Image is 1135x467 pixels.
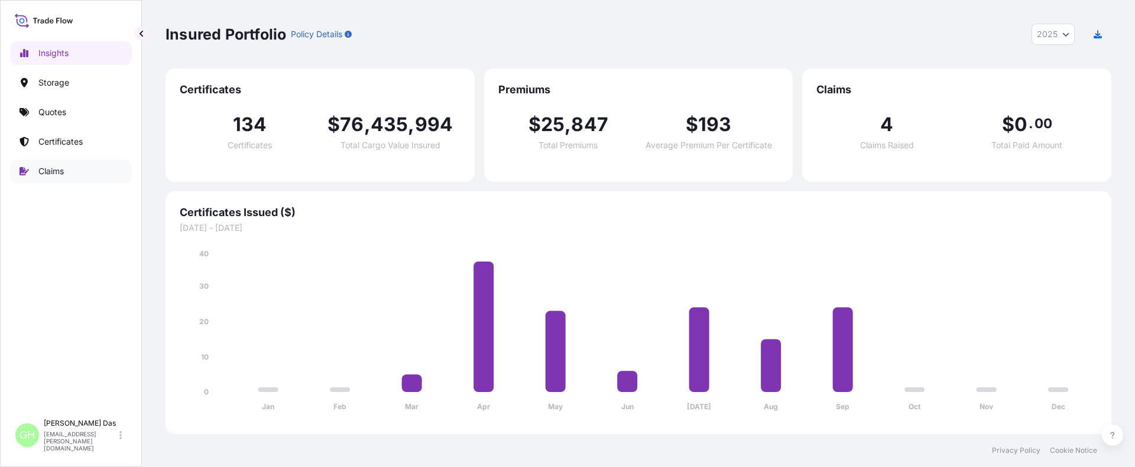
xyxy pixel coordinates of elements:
[992,446,1040,455] a: Privacy Policy
[571,115,608,134] span: 847
[1014,115,1027,134] span: 0
[38,47,69,59] p: Insights
[687,402,711,411] tspan: [DATE]
[10,71,132,94] a: Storage
[10,100,132,124] a: Quotes
[199,282,209,290] tspan: 30
[291,28,342,40] p: Policy Details
[38,165,64,177] p: Claims
[199,249,209,258] tspan: 40
[327,115,340,134] span: $
[201,352,209,361] tspan: 10
[528,115,541,134] span: $
[1002,115,1014,134] span: $
[909,402,921,411] tspan: Oct
[405,402,419,411] tspan: Mar
[646,141,772,149] span: Average Premium Per Certificate
[38,77,69,89] p: Storage
[204,387,209,396] tspan: 0
[698,115,732,134] span: 193
[408,115,414,134] span: ,
[364,115,371,134] span: ,
[166,25,286,44] p: Insured Portfolio
[10,159,132,183] a: Claims
[498,83,779,97] span: Premiums
[262,402,274,411] tspan: Jan
[764,402,778,411] tspan: Aug
[1052,402,1065,411] tspan: Dec
[371,115,408,134] span: 435
[686,115,698,134] span: $
[477,402,490,411] tspan: Apr
[415,115,453,134] span: 994
[38,106,66,118] p: Quotes
[860,141,914,149] span: Claims Raised
[44,430,117,452] p: [EMAIL_ADDRESS][PERSON_NAME][DOMAIN_NAME]
[1050,446,1097,455] a: Cookie Notice
[180,222,1097,234] span: [DATE] - [DATE]
[991,141,1062,149] span: Total Paid Amount
[10,41,132,65] a: Insights
[20,429,35,441] span: GH
[199,317,209,326] tspan: 20
[836,402,849,411] tspan: Sep
[541,115,565,134] span: 25
[1032,24,1075,45] button: Year Selector
[621,402,634,411] tspan: Jun
[980,402,994,411] tspan: Nov
[228,141,272,149] span: Certificates
[565,115,571,134] span: ,
[180,205,1097,220] span: Certificates Issued ($)
[1037,28,1058,40] span: 2025
[233,115,267,134] span: 134
[340,115,364,134] span: 76
[539,141,598,149] span: Total Premiums
[38,136,83,148] p: Certificates
[180,83,461,97] span: Certificates
[10,130,132,154] a: Certificates
[44,419,117,428] p: [PERSON_NAME] Das
[1029,119,1033,128] span: .
[340,141,440,149] span: Total Cargo Value Insured
[333,402,346,411] tspan: Feb
[1035,119,1052,128] span: 00
[548,402,563,411] tspan: May
[816,83,1097,97] span: Claims
[880,115,893,134] span: 4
